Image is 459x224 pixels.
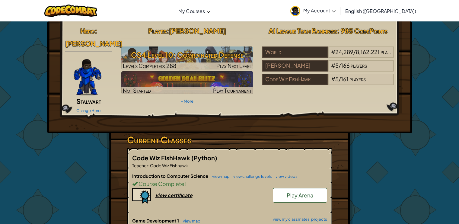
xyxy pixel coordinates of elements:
a: Change Hero [76,108,101,113]
h3: CS4 Level 10: Coordinated Defense [121,48,253,62]
a: view certificate [132,192,193,198]
span: Levels Completed: 288 [123,62,176,69]
a: My Courses [175,3,213,19]
h3: Current Classes [127,133,332,147]
span: 24,289 [335,48,353,55]
div: view certificate [155,192,193,198]
span: English ([GEOGRAPHIC_DATA]) [345,8,416,14]
img: certificate-icon.png [132,188,151,204]
a: + More [181,99,193,104]
span: My Account [303,7,336,14]
a: view map [209,174,230,179]
span: Code Wiz Fishhawk [149,163,188,168]
span: players [351,62,367,69]
img: Gordon-selection-pose.png [74,59,101,95]
span: 166 [341,62,350,69]
img: Golden Goal [121,71,253,94]
span: Course Complete [138,180,184,187]
span: / [339,75,341,82]
span: (Python) [191,154,217,162]
span: [PERSON_NAME] [65,39,122,48]
span: players [349,75,366,82]
a: [PERSON_NAME]#5/166players [262,66,394,73]
a: view challenge levels [230,174,272,179]
span: : [95,27,97,35]
div: World [262,46,328,58]
span: : 985 CodePoints [337,27,387,35]
span: Not Started [123,87,151,94]
span: Teacher [132,163,148,168]
img: CS4 Level 10: Coordinated Defense [121,46,253,69]
span: # [331,48,335,55]
span: 5 [335,62,339,69]
span: Play Arena [287,192,313,199]
span: 161 [341,75,349,82]
span: players [381,48,397,55]
span: # [331,75,335,82]
div: [PERSON_NAME] [262,60,328,72]
span: Game Development 1 [132,218,180,223]
span: [PERSON_NAME] [169,27,226,35]
span: / [339,62,341,69]
span: Stalwart [76,97,101,105]
a: Code Wiz FishHawk#5/161players [262,79,394,86]
span: 8,162,221 [356,48,380,55]
a: Not StartedPlay Tournament [121,71,253,94]
a: My Account [287,1,339,20]
a: view my classmates' projects [270,217,327,221]
span: ! [184,180,186,187]
a: English ([GEOGRAPHIC_DATA]) [342,3,419,19]
span: # [331,62,335,69]
span: Play Next Level [216,62,252,69]
span: Play Tournament [213,87,252,94]
span: AI League Team Rankings [269,27,337,35]
img: avatar [290,6,300,16]
span: Introduction to Computer Science [132,173,209,179]
a: view videos [273,174,298,179]
span: / [353,48,356,55]
span: Code Wiz FishHawk [132,154,191,162]
div: Code Wiz FishHawk [262,74,328,85]
img: CodeCombat logo [44,5,97,17]
a: view map [180,219,200,223]
a: World#24,289/8,162,221players [262,52,394,59]
span: : [167,27,169,35]
span: : [148,163,149,168]
span: Hero [80,27,95,35]
span: 5 [335,75,339,82]
a: Play Next Level [121,46,253,69]
span: Player [148,27,167,35]
span: My Courses [178,8,205,14]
